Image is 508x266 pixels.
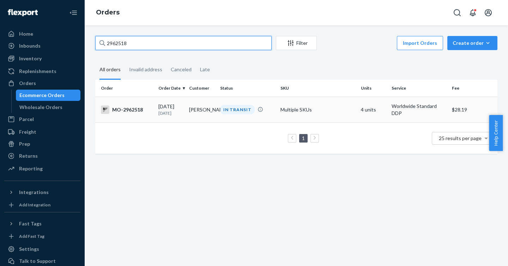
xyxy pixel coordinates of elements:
div: Replenishments [19,68,56,75]
th: Order [95,80,156,97]
a: Orders [4,78,80,89]
th: Units [358,80,389,97]
div: Ecommerce Orders [19,92,65,99]
button: Fast Tags [4,218,80,229]
td: 4 units [358,97,389,122]
div: Canceled [171,60,192,79]
p: Worldwide Standard DDP [392,103,446,117]
button: Close Navigation [66,6,80,20]
input: Search orders [95,36,272,50]
div: Create order [453,40,492,47]
a: Prep [4,138,80,150]
button: Filter [276,36,317,50]
div: Prep [19,140,30,147]
a: Home [4,28,80,40]
button: Open account menu [481,6,495,20]
td: [PERSON_NAME] [186,97,217,122]
span: 25 results per page [439,135,482,141]
p: [DATE] [158,110,183,116]
a: Inbounds [4,40,80,52]
th: Order Date [156,80,186,97]
div: Freight [19,128,36,135]
button: Integrations [4,187,80,198]
div: Filter [276,40,316,47]
div: Invalid address [129,60,162,79]
button: Import Orders [397,36,443,50]
div: Returns [19,152,38,159]
button: Open Search Box [450,6,464,20]
div: Inventory [19,55,42,62]
a: Parcel [4,114,80,125]
a: Inventory [4,53,80,64]
th: Service [389,80,449,97]
div: Reporting [19,165,43,172]
div: Orders [19,80,36,87]
div: Add Fast Tag [19,233,44,239]
div: Settings [19,246,39,253]
a: Settings [4,243,80,255]
a: Add Fast Tag [4,232,80,241]
a: Reporting [4,163,80,174]
div: Inbounds [19,42,41,49]
div: Home [19,30,33,37]
th: Fee [449,80,497,97]
div: IN TRANSIT [220,105,255,114]
button: Help Center [489,115,503,151]
div: MO-2962518 [101,105,153,114]
a: Page 1 is your current page [301,135,306,141]
a: Ecommerce Orders [16,90,81,101]
div: [DATE] [158,103,183,116]
div: Integrations [19,189,49,196]
th: SKU [278,80,358,97]
a: Orders [96,8,120,16]
a: Add Integration [4,201,80,209]
img: Flexport logo [8,9,38,16]
div: Customer [189,85,214,91]
div: Fast Tags [19,220,42,227]
div: Add Integration [19,202,50,208]
div: Talk to Support [19,258,56,265]
td: $28.19 [449,97,497,122]
ol: breadcrumbs [90,2,125,23]
button: Open notifications [466,6,480,20]
th: Status [217,80,278,97]
a: Wholesale Orders [16,102,81,113]
button: Create order [447,36,497,50]
a: Freight [4,126,80,138]
div: Late [200,60,210,79]
a: Returns [4,150,80,162]
div: Parcel [19,116,34,123]
div: All orders [99,60,121,80]
td: Multiple SKUs [278,97,358,122]
a: Replenishments [4,66,80,77]
div: Wholesale Orders [19,104,62,111]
